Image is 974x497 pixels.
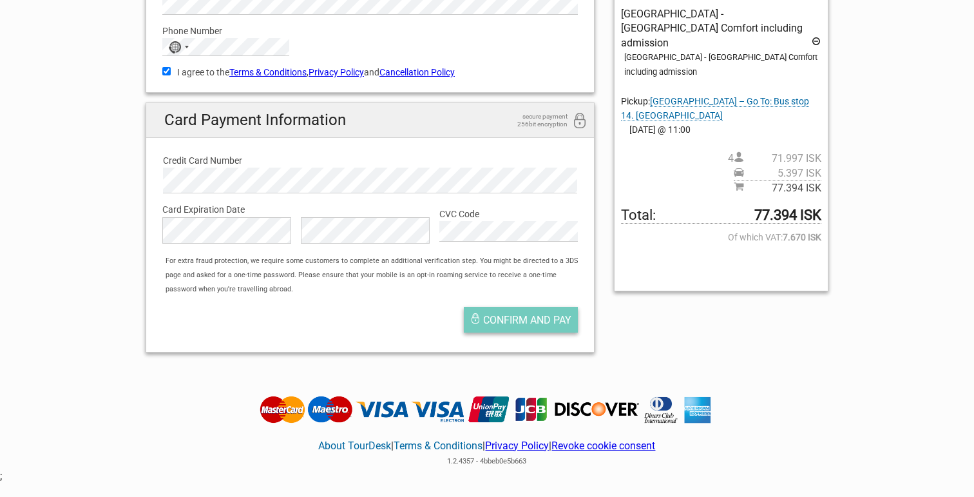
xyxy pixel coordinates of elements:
[621,96,809,121] span: Pickup:
[734,166,821,180] span: Pickup price
[159,254,594,297] div: For extra fraud protection, we require some customers to complete an additional verification step...
[621,8,803,49] span: [GEOGRAPHIC_DATA] - [GEOGRAPHIC_DATA] Comfort including admission
[163,39,195,55] button: Selected country
[621,208,821,223] span: Total to be paid
[162,202,578,217] label: Card Expiration Date
[783,230,821,244] strong: 7.670 ISK
[148,20,164,35] button: Open LiveChat chat widget
[394,440,482,452] a: Terms & Conditions
[18,23,146,33] p: We're away right now. Please check back later!
[379,67,455,77] a: Cancellation Policy
[447,457,526,465] span: 1.2.4357 - 4bbeb0e5b663
[551,440,655,452] a: Revoke cookie consent
[734,180,821,195] span: Subtotal
[728,151,821,166] span: 4 person(s)
[744,181,821,195] span: 77.394 ISK
[624,50,821,79] div: [GEOGRAPHIC_DATA] - [GEOGRAPHIC_DATA] Comfort including admission
[146,103,594,137] h2: Card Payment Information
[163,153,577,168] label: Credit Card Number
[621,122,821,137] span: [DATE] @ 11:00
[309,67,364,77] a: Privacy Policy
[162,65,578,79] label: I agree to the , and
[485,440,549,452] a: Privacy Policy
[744,151,821,166] span: 71.997 ISK
[439,207,578,221] label: CVC Code
[754,208,821,222] strong: 77.394 ISK
[256,424,718,469] div: | | |
[229,67,307,77] a: Terms & Conditions
[572,113,587,130] i: 256bit encryption
[744,166,821,180] span: 5.397 ISK
[318,440,391,452] a: About TourDesk
[256,395,718,425] img: Tourdesk accepts
[503,113,568,128] span: secure payment 256bit encryption
[621,230,821,244] span: Of which VAT:
[621,96,809,121] span: Change pickup place
[162,24,578,38] label: Phone Number
[483,314,571,326] span: Confirm and pay
[464,307,578,333] button: Confirm and pay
